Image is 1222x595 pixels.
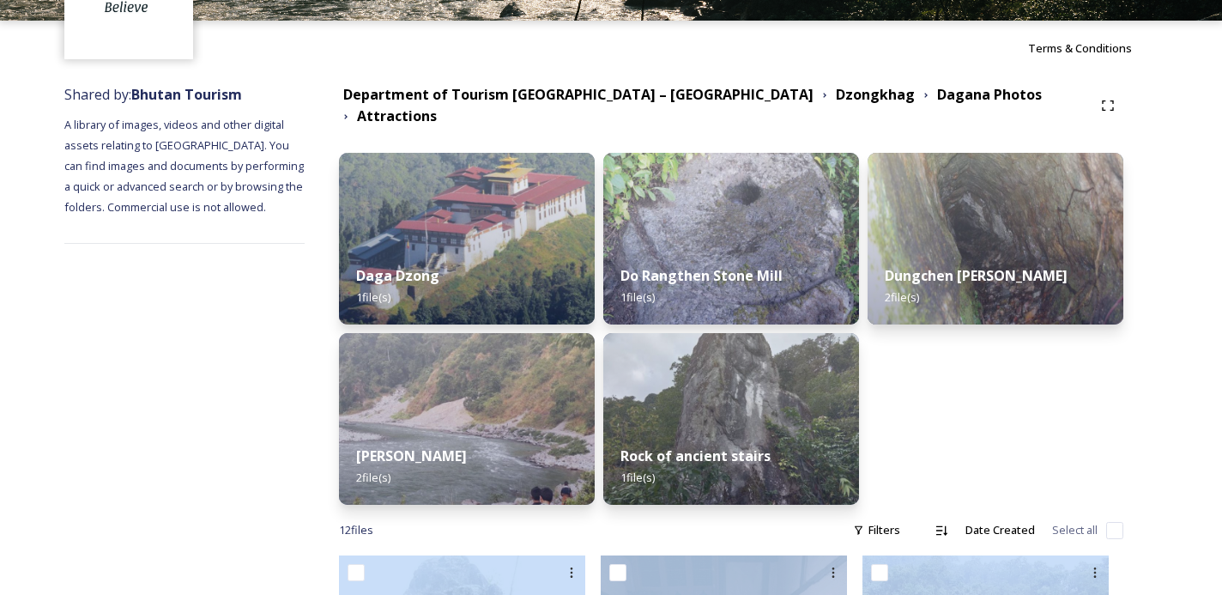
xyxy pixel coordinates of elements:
strong: Dagana Photos [937,85,1042,104]
span: Terms & Conditions [1028,40,1132,56]
span: A library of images, videos and other digital assets relating to [GEOGRAPHIC_DATA]. You can find ... [64,117,306,215]
span: 1 file(s) [620,470,655,485]
img: Untitled-4.jpg [603,153,859,325]
strong: [PERSON_NAME] [356,446,467,465]
div: Filters [844,513,909,547]
strong: Department of Tourism [GEOGRAPHIC_DATA] – [GEOGRAPHIC_DATA] [343,85,814,104]
span: 2 file(s) [885,289,919,305]
strong: Bhutan Tourism [131,85,242,104]
img: hike1.jpg [339,333,595,505]
img: daga%2520dzong%282%29.jpg [339,153,595,325]
span: Select all [1052,522,1098,538]
span: Shared by: [64,85,242,104]
a: Terms & Conditions [1028,38,1158,58]
span: 1 file(s) [356,289,390,305]
span: 1 file(s) [620,289,655,305]
span: 12 file s [339,522,373,538]
strong: Do Rangthen Stone Mill [620,266,783,285]
strong: Dungchen [PERSON_NAME] [885,266,1068,285]
img: dungchen%2520menchu.jpg [868,153,1123,325]
span: 2 file(s) [356,470,390,485]
div: Date Created [957,513,1044,547]
img: stone%2520stairs3.jpg [603,333,859,505]
strong: Attractions [357,106,437,125]
strong: Dzongkhag [836,85,915,104]
strong: Daga Dzong [356,266,439,285]
strong: Rock of ancient stairs [620,446,771,465]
